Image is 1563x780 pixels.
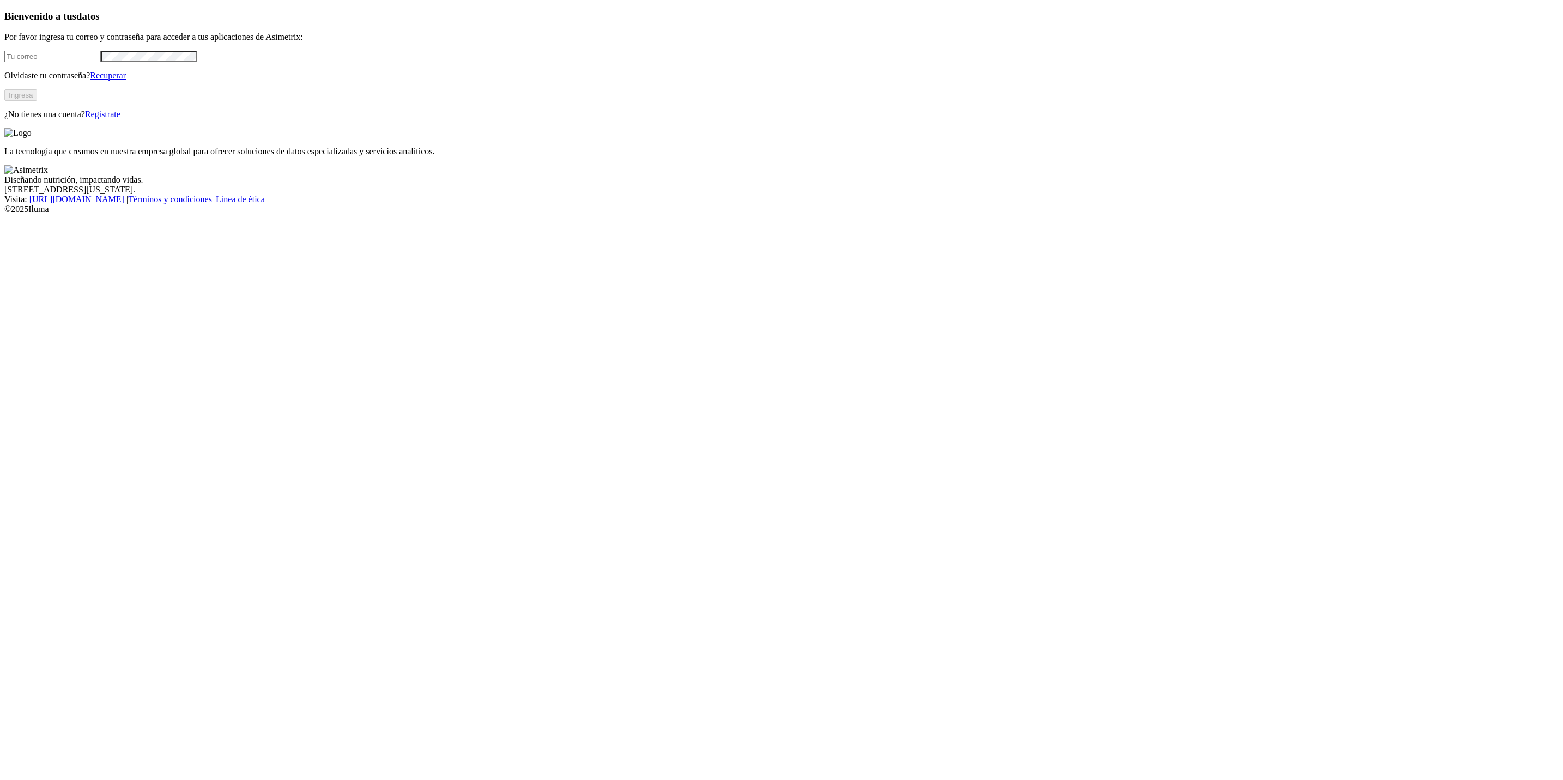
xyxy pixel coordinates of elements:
span: datos [76,10,100,22]
a: Términos y condiciones [128,195,212,204]
div: Visita : | | [4,195,1559,204]
p: Por favor ingresa tu correo y contraseña para acceder a tus aplicaciones de Asimetrix: [4,32,1559,42]
div: © 2025 Iluma [4,204,1559,214]
button: Ingresa [4,89,37,101]
a: Línea de ética [216,195,265,204]
h3: Bienvenido a tus [4,10,1559,22]
a: Recuperar [90,71,126,80]
a: Regístrate [85,110,120,119]
input: Tu correo [4,51,101,62]
div: Diseñando nutrición, impactando vidas. [4,175,1559,185]
div: [STREET_ADDRESS][US_STATE]. [4,185,1559,195]
p: La tecnología que creamos en nuestra empresa global para ofrecer soluciones de datos especializad... [4,147,1559,156]
img: Asimetrix [4,165,48,175]
img: Logo [4,128,32,138]
p: ¿No tienes una cuenta? [4,110,1559,119]
p: Olvidaste tu contraseña? [4,71,1559,81]
a: [URL][DOMAIN_NAME] [29,195,124,204]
